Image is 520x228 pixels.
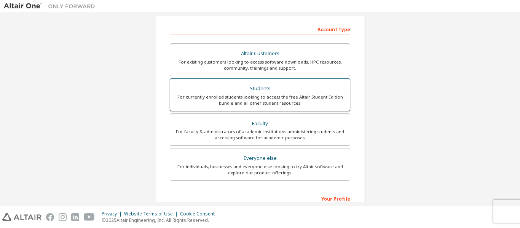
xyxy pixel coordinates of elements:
p: © 2025 Altair Engineering, Inc. All Rights Reserved. [102,217,219,223]
div: Privacy [102,211,124,217]
div: Faculty [175,118,345,129]
div: For faculty & administrators of academic institutions administering students and accessing softwa... [175,129,345,141]
div: Everyone else [175,153,345,164]
div: Website Terms of Use [124,211,180,217]
div: Account Type [170,23,350,35]
div: Altair Customers [175,48,345,59]
img: instagram.svg [59,213,67,221]
img: youtube.svg [84,213,95,221]
div: For currently enrolled students looking to access the free Altair Student Edition bundle and all ... [175,94,345,106]
div: For individuals, businesses and everyone else looking to try Altair software and explore our prod... [175,164,345,176]
img: facebook.svg [46,213,54,221]
div: Cookie Consent [180,211,219,217]
img: Altair One [4,2,99,10]
img: altair_logo.svg [2,213,41,221]
div: For existing customers looking to access software downloads, HPC resources, community, trainings ... [175,59,345,71]
img: linkedin.svg [71,213,79,221]
div: Students [175,83,345,94]
div: Your Profile [170,192,350,204]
